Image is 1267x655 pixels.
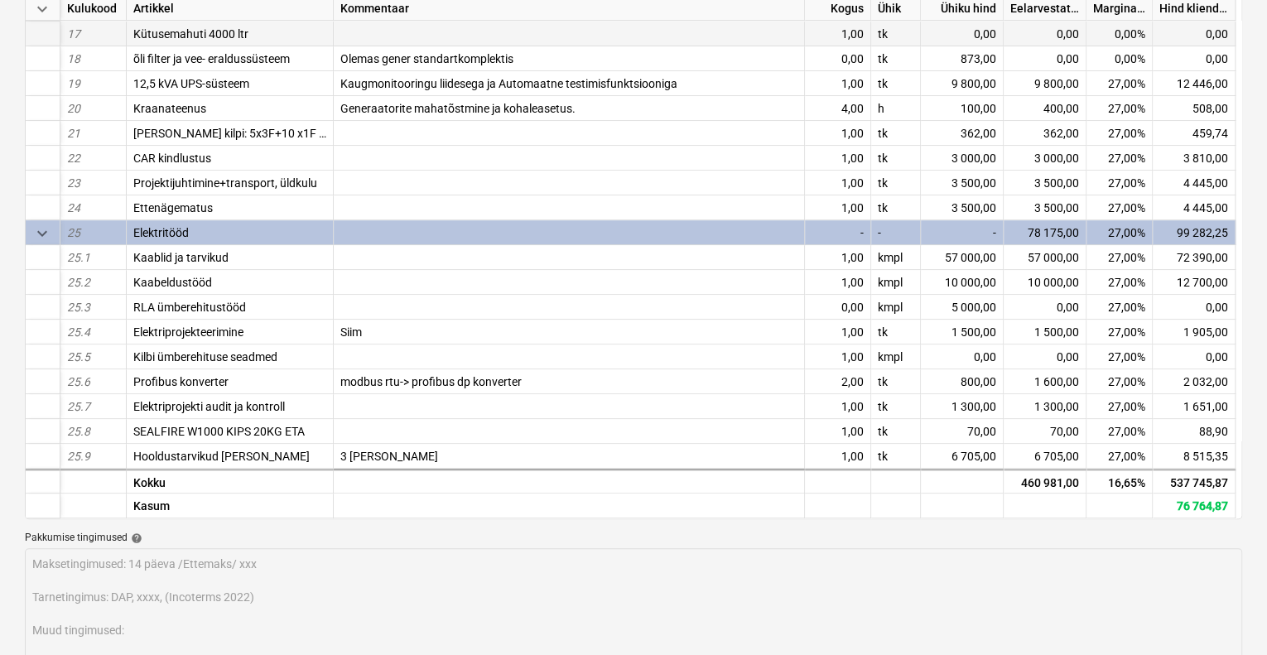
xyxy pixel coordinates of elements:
div: 8 515,35 [1153,444,1236,469]
div: 27,00% [1086,195,1153,220]
div: 27,00% [1086,295,1153,320]
div: kmpl [871,270,921,295]
span: lisa UPSi kilpi: 5x3F+10 x1F Kaitseautom [133,127,385,140]
div: 27,00% [1086,369,1153,394]
div: 537 745,87 [1153,468,1236,493]
div: 6 705,00 [921,444,1004,469]
div: 1 300,00 [1004,394,1086,419]
div: 1 600,00 [1004,369,1086,394]
span: Ettenägematus [133,201,213,214]
span: Elektriprojekti audit ja kontroll [133,400,285,413]
span: 25.6 [67,375,90,388]
div: tk [871,22,921,46]
div: 0,00 [805,295,871,320]
div: 459,74 [1153,121,1236,146]
div: 1,00 [805,419,871,444]
span: Siim [340,325,362,339]
div: h [871,96,921,121]
div: 0,00 [1153,46,1236,71]
div: tk [871,394,921,419]
div: 1 300,00 [921,394,1004,419]
div: 27,00% [1086,245,1153,270]
span: Kraanateenus [133,102,206,115]
div: 9 800,00 [1004,71,1086,96]
div: 16,65% [1086,468,1153,493]
div: 27,00% [1086,171,1153,195]
span: 12,5 kVA UPS-süsteem [133,77,249,90]
div: Pakkumise tingimused [25,532,1242,545]
div: 4,00 [805,96,871,121]
span: Kaablid ja tarvikud [133,251,229,264]
div: - [805,220,871,245]
span: 25.4 [67,325,90,339]
div: 27,00% [1086,444,1153,469]
div: 1 500,00 [921,320,1004,344]
span: Profibus konverter [133,375,229,388]
div: 1,00 [805,146,871,171]
div: tk [871,320,921,344]
div: 10 000,00 [1004,270,1086,295]
span: 25.9 [67,450,90,463]
div: 1,00 [805,195,871,220]
div: 70,00 [921,419,1004,444]
div: kmpl [871,295,921,320]
div: 0,00% [1086,22,1153,46]
div: 57 000,00 [921,245,1004,270]
span: 18 [67,52,80,65]
div: 0,00 [1004,46,1086,71]
span: 25.8 [67,425,90,438]
div: 4 445,00 [1153,195,1236,220]
div: 27,00% [1086,270,1153,295]
div: 1,00 [805,171,871,195]
div: 3 000,00 [921,146,1004,171]
div: 1,00 [805,71,871,96]
span: 21 [67,127,80,140]
div: 57 000,00 [1004,245,1086,270]
span: 25.3 [67,301,90,314]
iframe: Chat Widget [1184,576,1267,655]
div: 0,00 [1004,344,1086,369]
span: Kaabeldustööd [133,276,212,289]
span: 24 [67,201,80,214]
div: 2 032,00 [1153,369,1236,394]
div: 27,00% [1086,71,1153,96]
span: help [128,532,142,544]
div: tk [871,121,921,146]
div: tk [871,444,921,469]
span: modbus rtu-> profibus dp konverter [340,375,522,388]
div: Kasum [127,493,334,518]
div: 5 000,00 [921,295,1004,320]
div: kmpl [871,245,921,270]
span: 25.2 [67,276,90,289]
div: - [871,220,921,245]
div: 2,00 [805,369,871,394]
span: Kütusemahuti 4000 ltr [133,27,248,41]
div: 508,00 [1153,96,1236,121]
div: Kokku [127,468,334,493]
div: 362,00 [1004,121,1086,146]
div: tk [871,146,921,171]
div: 27,00% [1086,146,1153,171]
span: 25 [67,226,80,239]
div: 800,00 [921,369,1004,394]
div: 70,00 [1004,419,1086,444]
div: 27,00% [1086,121,1153,146]
div: 78 175,00 [1004,220,1086,245]
div: 72 390,00 [1153,245,1236,270]
div: tk [871,46,921,71]
div: 1,00 [805,320,871,344]
span: Olemas gener standartkomplektis [340,52,513,65]
span: 17 [67,27,80,41]
div: 27,00% [1086,96,1153,121]
div: 12 446,00 [1153,71,1236,96]
div: 0,00 [1153,295,1236,320]
div: 6 705,00 [1004,444,1086,469]
div: 1 651,00 [1153,394,1236,419]
div: tk [871,195,921,220]
div: 400,00 [1004,96,1086,121]
div: 76 764,87 [1153,493,1236,518]
span: õli filter ja vee- eraldussüsteem [133,52,290,65]
div: tk [871,419,921,444]
div: 3 000,00 [1004,146,1086,171]
div: 0,00 [1153,22,1236,46]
